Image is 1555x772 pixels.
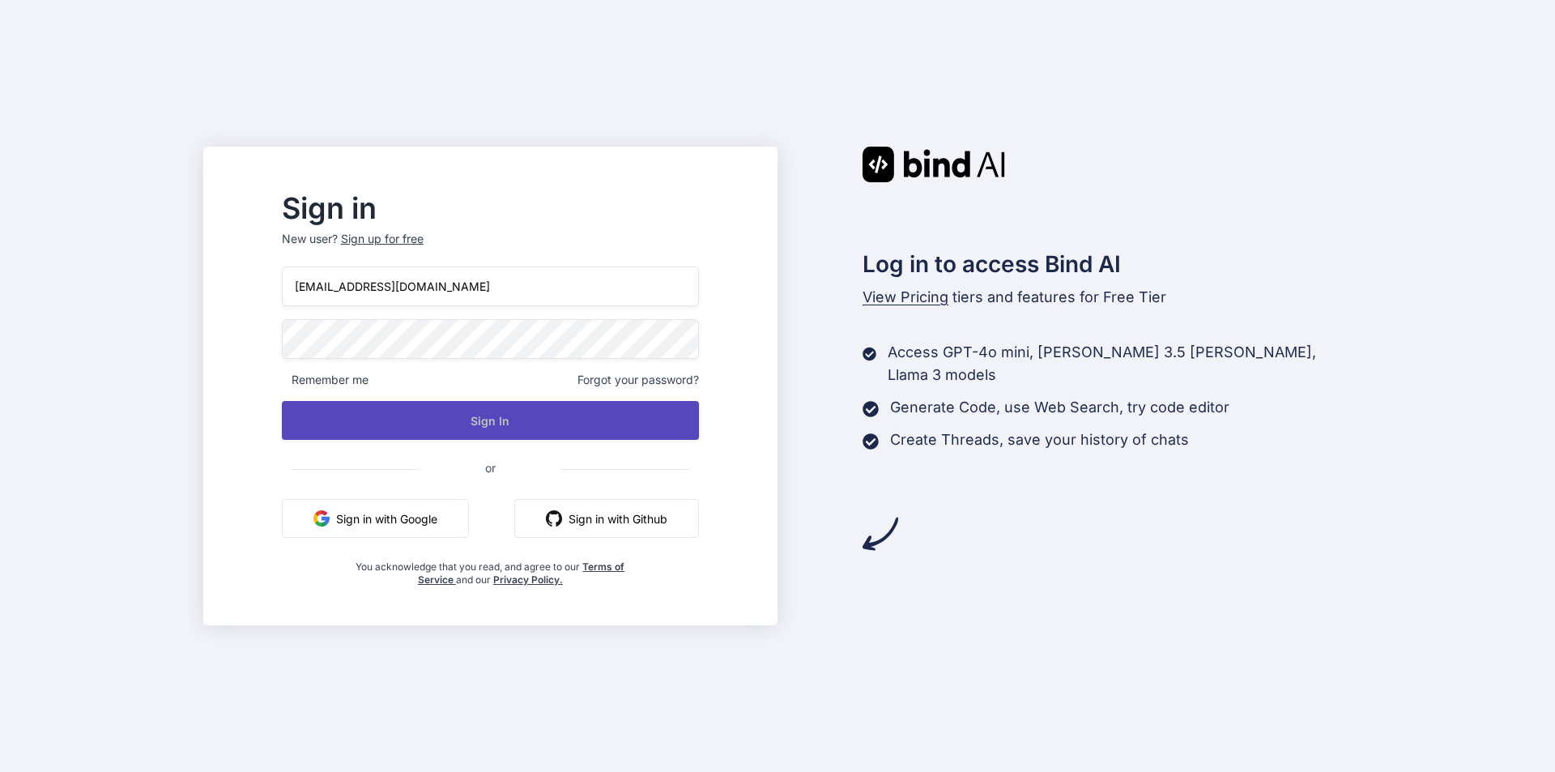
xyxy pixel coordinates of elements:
p: Create Threads, save your history of chats [890,429,1189,451]
img: Bind AI logo [863,147,1005,182]
img: arrow [863,516,898,552]
button: Sign In [282,401,699,440]
a: Terms of Service [418,561,625,586]
span: View Pricing [863,288,948,305]
button: Sign in with Github [514,499,699,538]
button: Sign in with Google [282,499,469,538]
span: or [420,448,560,488]
p: tiers and features for Free Tier [863,286,1352,309]
img: google [313,510,330,527]
h2: Log in to access Bind AI [863,247,1352,281]
div: You acknowledge that you read, and agree to our and our [351,551,630,586]
span: Forgot your password? [577,372,699,388]
h2: Sign in [282,195,699,221]
input: Login or Email [282,267,699,306]
span: Remember me [282,372,369,388]
img: github [546,510,562,527]
a: Privacy Policy. [493,574,563,586]
div: Sign up for free [341,231,424,247]
p: Generate Code, use Web Search, try code editor [890,396,1229,419]
p: Access GPT-4o mini, [PERSON_NAME] 3.5 [PERSON_NAME], Llama 3 models [888,341,1352,386]
p: New user? [282,231,699,267]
